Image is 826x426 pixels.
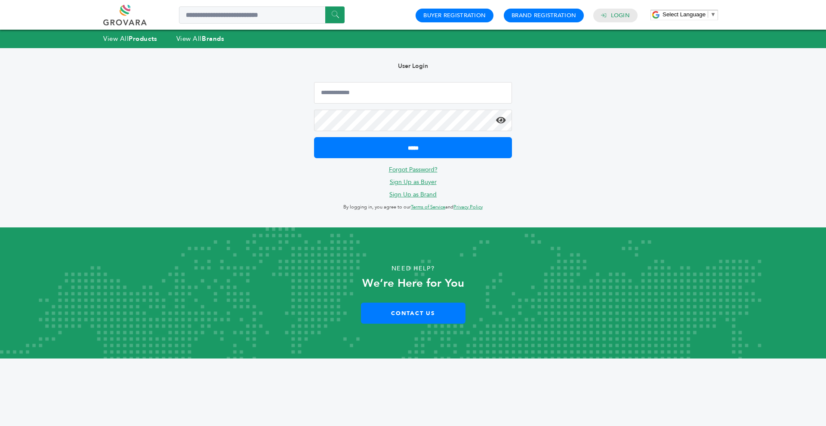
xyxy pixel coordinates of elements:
[129,34,157,43] strong: Products
[611,12,630,19] a: Login
[389,190,437,199] a: Sign Up as Brand
[202,34,224,43] strong: Brands
[361,303,465,324] a: Contact Us
[708,11,708,18] span: ​
[314,82,512,104] input: Email Address
[663,11,706,18] span: Select Language
[314,110,512,131] input: Password
[710,11,716,18] span: ▼
[453,204,483,210] a: Privacy Policy
[423,12,486,19] a: Buyer Registration
[176,34,225,43] a: View AllBrands
[398,62,428,70] b: User Login
[663,11,716,18] a: Select Language​
[512,12,576,19] a: Brand Registration
[411,204,445,210] a: Terms of Service
[179,6,345,24] input: Search a product or brand...
[103,34,157,43] a: View AllProducts
[41,262,785,275] p: Need Help?
[389,165,438,174] a: Forgot Password?
[314,202,512,212] p: By logging in, you agree to our and
[362,276,464,291] strong: We’re Here for You
[390,178,437,186] a: Sign Up as Buyer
